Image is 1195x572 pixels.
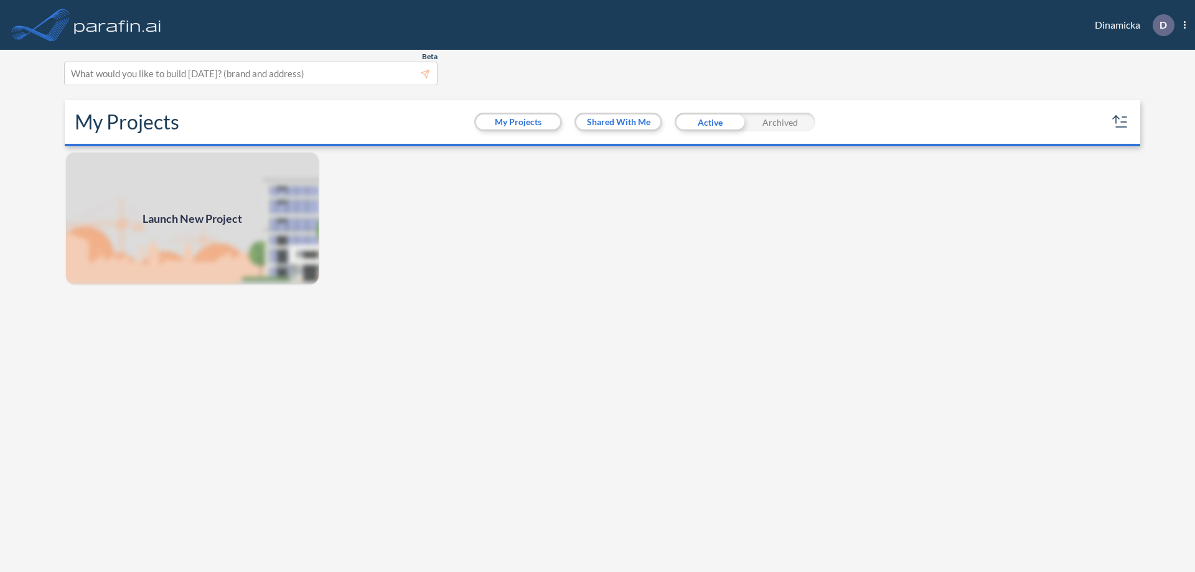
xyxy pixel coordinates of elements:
[75,110,179,134] h2: My Projects
[576,115,660,129] button: Shared With Me
[1076,14,1186,36] div: Dinamicka
[1110,112,1130,132] button: sort
[1160,19,1167,30] p: D
[476,115,560,129] button: My Projects
[745,113,815,131] div: Archived
[65,151,320,286] img: add
[65,151,320,286] a: Launch New Project
[72,12,164,37] img: logo
[675,113,745,131] div: Active
[143,210,242,227] span: Launch New Project
[422,52,438,62] span: Beta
